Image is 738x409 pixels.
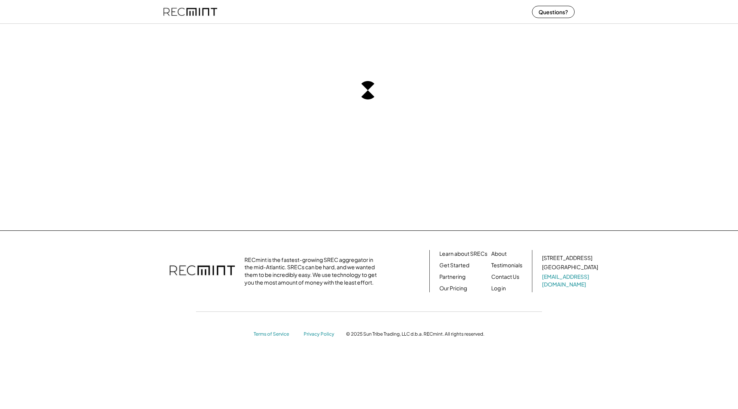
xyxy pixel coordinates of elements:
a: About [491,250,507,258]
a: Our Pricing [439,285,467,292]
img: recmint-logotype%403x.png [170,258,235,285]
a: Contact Us [491,273,519,281]
button: Questions? [532,6,575,18]
a: Learn about SRECs [439,250,487,258]
a: Privacy Policy [304,331,338,338]
a: Terms of Service [254,331,296,338]
a: Testimonials [491,262,522,269]
div: © 2025 Sun Tribe Trading, LLC d.b.a. RECmint. All rights reserved. [346,331,484,337]
div: RECmint is the fastest-growing SREC aggregator in the mid-Atlantic. SRECs can be hard, and we wan... [244,256,381,286]
a: [EMAIL_ADDRESS][DOMAIN_NAME] [542,273,600,288]
a: Partnering [439,273,465,281]
img: recmint-logotype%403x%20%281%29.jpeg [163,2,217,22]
div: [STREET_ADDRESS] [542,254,592,262]
a: Log in [491,285,506,292]
div: [GEOGRAPHIC_DATA] [542,263,598,271]
a: Get Started [439,262,469,269]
